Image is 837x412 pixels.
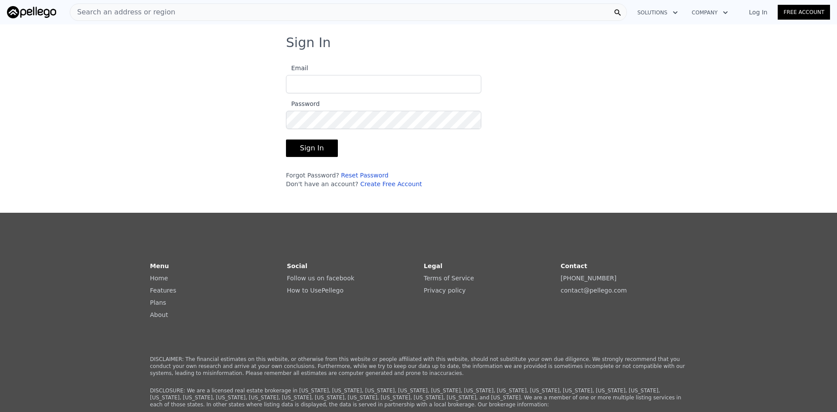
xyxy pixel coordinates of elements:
a: Plans [150,299,166,306]
a: Terms of Service [424,275,474,282]
span: Search an address or region [70,7,175,17]
a: Follow us on facebook [287,275,354,282]
input: Password [286,111,481,129]
a: Home [150,275,168,282]
div: Forgot Password? Don't have an account? [286,171,481,188]
input: Email [286,75,481,93]
strong: Social [287,262,307,269]
button: Sign In [286,140,338,157]
button: Company [685,5,735,20]
strong: Legal [424,262,442,269]
img: Pellego [7,6,56,18]
a: Free Account [778,5,830,20]
strong: Menu [150,262,169,269]
a: Privacy policy [424,287,466,294]
a: contact@pellego.com [561,287,627,294]
a: Create Free Account [360,180,422,187]
strong: Contact [561,262,587,269]
p: DISCLOSURE: We are a licensed real estate brokerage in [US_STATE], [US_STATE], [US_STATE], [US_ST... [150,387,687,408]
a: About [150,311,168,318]
p: DISCLAIMER: The financial estimates on this website, or otherwise from this website or people aff... [150,356,687,377]
a: [PHONE_NUMBER] [561,275,616,282]
a: How to UsePellego [287,287,344,294]
h3: Sign In [286,35,551,51]
span: Password [286,100,320,107]
a: Log In [738,8,778,17]
a: Features [150,287,176,294]
a: Reset Password [341,172,388,179]
span: Email [286,65,308,72]
button: Solutions [630,5,685,20]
